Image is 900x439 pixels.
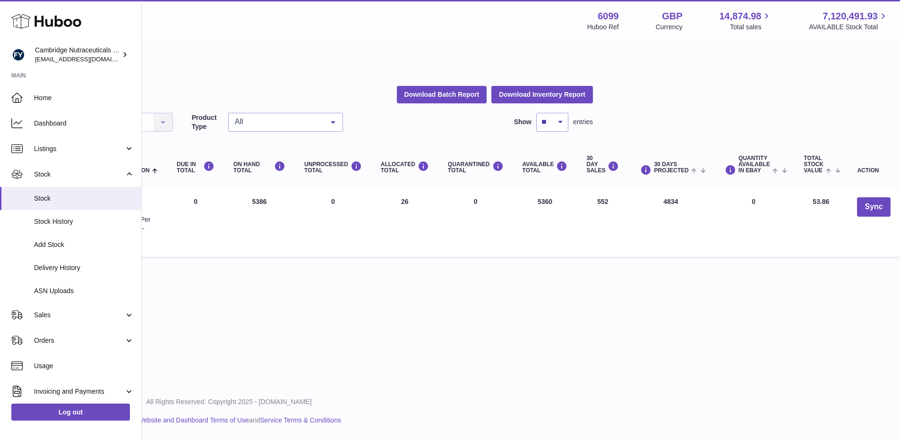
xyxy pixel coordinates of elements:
label: Product Type [192,113,223,131]
a: 7,120,491.93 AVAILABLE Stock Total [809,10,889,32]
button: Download Batch Report [397,86,487,103]
span: Home [34,93,134,102]
td: 552 [577,188,628,257]
button: Download Inventory Report [491,86,593,103]
td: 26 [371,188,438,257]
span: 30 DAYS PROJECTED [654,161,688,174]
span: 0 [474,198,478,205]
span: Total sales [730,23,772,32]
div: Cambridge Nutraceuticals Ltd [35,46,120,64]
span: [EMAIL_ADDRESS][DOMAIN_NAME] [35,55,139,63]
strong: 6099 [598,10,619,23]
div: ALLOCATED Total [381,161,429,174]
span: Delivery History [34,263,134,272]
img: huboo@camnutra.com [11,48,26,62]
span: Total stock value [804,155,823,174]
a: Website and Dashboard Terms of Use [137,416,249,424]
span: All [232,117,324,127]
div: QUARANTINED Total [448,161,504,174]
td: 0 [167,188,224,257]
span: Quantity Available in eBay [738,155,770,174]
a: Service Terms & Conditions [260,416,341,424]
div: DUE IN TOTAL [177,161,214,174]
div: UNPROCESSED Total [304,161,362,174]
strong: GBP [662,10,682,23]
span: Add Stock [34,240,134,249]
label: Show [514,118,531,127]
td: 0 [295,188,371,257]
td: 5386 [224,188,295,257]
div: Huboo Ref [587,23,619,32]
span: Stock History [34,217,134,226]
span: Usage [34,362,134,371]
td: 4834 [628,188,713,257]
span: Orders [34,336,124,345]
td: 0 [713,188,794,257]
div: Currency [656,23,683,32]
a: Log out [11,404,130,421]
span: Sales [34,311,124,320]
span: Stock [34,170,124,179]
span: Stock [34,194,134,203]
span: 7,120,491.93 [823,10,878,23]
span: AVAILABLE Stock Total [809,23,889,32]
span: Listings [34,144,124,153]
span: Dashboard [34,119,134,128]
div: Action [857,168,890,174]
span: entries [573,118,593,127]
div: ON HAND Total [233,161,285,174]
div: AVAILABLE Total [523,161,568,174]
span: Invoicing and Payments [34,387,124,396]
button: Sync [857,197,890,217]
span: 53.86 [813,198,829,205]
div: 30 DAY SALES [586,155,619,174]
li: and [134,416,341,425]
span: 14,874.98 [719,10,761,23]
td: 5360 [513,188,577,257]
span: ASN Uploads [34,287,134,295]
a: 14,874.98 Total sales [719,10,772,32]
